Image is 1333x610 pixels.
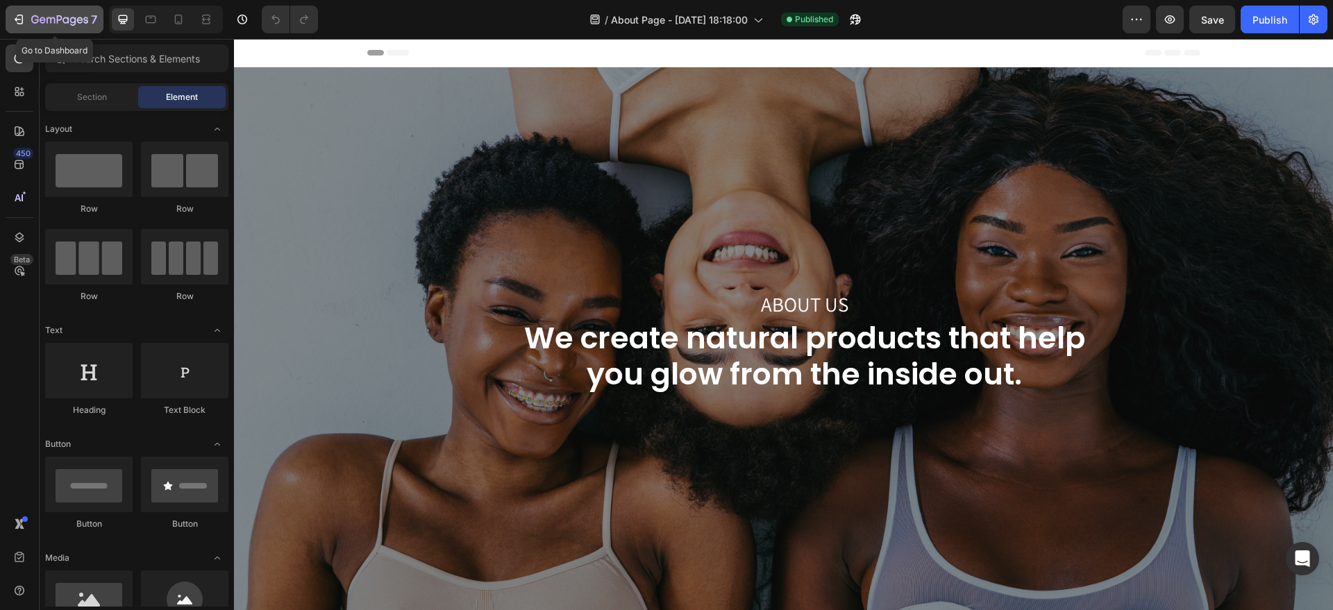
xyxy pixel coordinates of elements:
[206,547,228,569] span: Toggle open
[1201,14,1224,26] span: Save
[262,6,318,33] div: Undo/Redo
[1286,542,1319,575] div: Open Intercom Messenger
[206,118,228,140] span: Toggle open
[6,6,103,33] button: 7
[1189,6,1235,33] button: Save
[45,44,228,72] input: Search Sections & Elements
[45,203,133,215] div: Row
[280,253,861,279] p: ABOUT US
[206,319,228,341] span: Toggle open
[605,12,608,27] span: /
[45,518,133,530] div: Button
[166,91,198,103] span: Element
[1241,6,1299,33] button: Publish
[795,13,833,26] span: Published
[1252,12,1287,27] div: Publish
[13,148,33,159] div: 450
[45,552,69,564] span: Media
[45,123,72,135] span: Layout
[91,11,97,28] p: 7
[45,438,71,450] span: Button
[141,518,228,530] div: Button
[141,404,228,416] div: Text Block
[611,12,748,27] span: About Page - [DATE] 18:18:00
[45,404,133,416] div: Heading
[141,203,228,215] div: Row
[141,290,228,303] div: Row
[45,324,62,337] span: Text
[206,433,228,455] span: Toggle open
[234,39,1333,610] iframe: Design area
[10,254,33,265] div: Beta
[279,280,862,355] h2: We create natural products that help you glow from the inside out.
[45,290,133,303] div: Row
[77,91,107,103] span: Section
